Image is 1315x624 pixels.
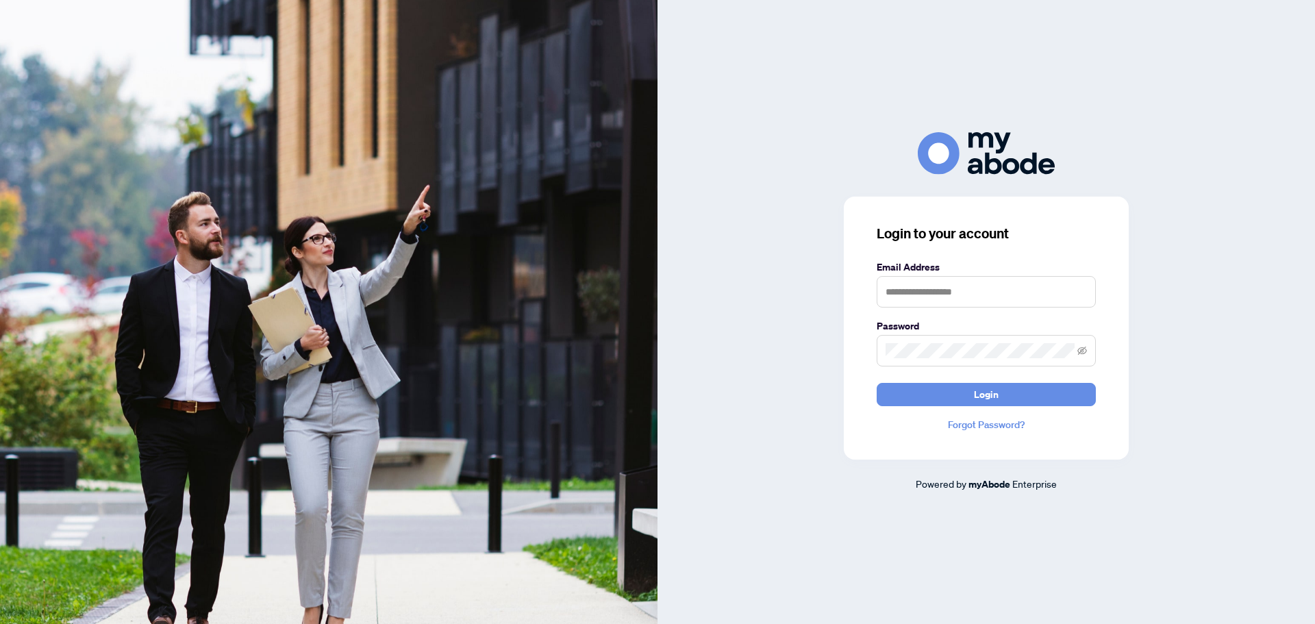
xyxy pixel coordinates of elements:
[877,417,1096,432] a: Forgot Password?
[916,477,966,490] span: Powered by
[877,319,1096,334] label: Password
[974,384,999,405] span: Login
[1077,346,1087,355] span: eye-invisible
[918,132,1055,174] img: ma-logo
[1012,477,1057,490] span: Enterprise
[877,224,1096,243] h3: Login to your account
[968,477,1010,492] a: myAbode
[877,260,1096,275] label: Email Address
[877,383,1096,406] button: Login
